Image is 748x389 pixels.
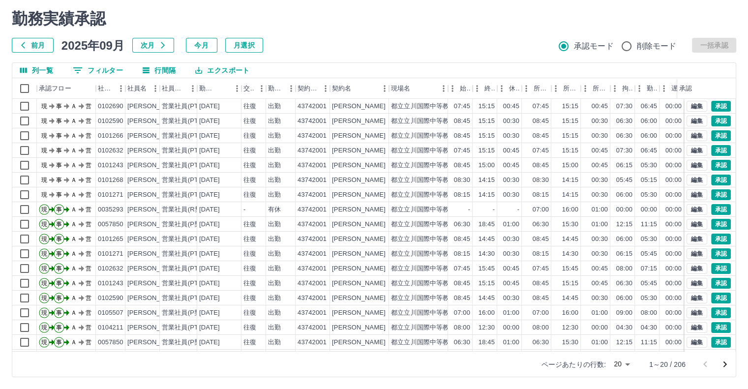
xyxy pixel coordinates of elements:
[127,190,181,200] div: [PERSON_NAME]
[12,63,61,78] button: 列選択
[637,40,677,52] span: 削除モード
[533,176,549,185] div: 08:30
[454,146,470,155] div: 07:45
[665,176,682,185] div: 00:00
[298,176,327,185] div: 43742001
[162,102,213,111] div: 営業社員(PT契約)
[332,117,386,126] div: [PERSON_NAME]
[127,161,181,170] div: [PERSON_NAME]
[199,131,220,141] div: [DATE]
[148,81,163,96] button: メニュー
[86,147,91,154] text: 営
[665,190,682,200] div: 00:00
[98,78,114,99] div: 社員番号
[616,190,632,200] div: 06:00
[711,322,731,333] button: 承認
[268,205,281,214] div: 有休
[687,189,707,200] button: 編集
[160,78,197,99] div: 社員区分
[711,293,731,303] button: 承認
[266,78,296,99] div: 勤務区分
[687,337,707,348] button: 編集
[454,102,470,111] div: 07:45
[533,117,549,126] div: 08:45
[199,146,220,155] div: [DATE]
[665,205,682,214] div: 00:00
[125,78,160,99] div: 社員名
[254,81,269,96] button: メニュー
[86,162,91,169] text: 営
[71,221,77,228] text: Ａ
[562,102,578,111] div: 15:15
[127,131,181,141] div: [PERSON_NAME]
[199,176,220,185] div: [DATE]
[715,355,735,374] button: 次のページへ
[503,131,519,141] div: 00:30
[71,177,77,183] text: Ａ
[391,190,469,200] div: 都立立川国際中等教育学校
[616,146,632,155] div: 07:30
[298,205,327,214] div: 43742001
[454,131,470,141] div: 08:45
[298,102,327,111] div: 43742001
[479,146,495,155] div: 15:15
[479,190,495,200] div: 14:15
[132,38,174,53] button: 次月
[298,146,327,155] div: 43742001
[377,81,392,96] button: メニュー
[711,278,731,289] button: 承認
[216,82,230,95] button: ソート
[533,220,549,229] div: 06:30
[473,78,497,99] div: 終業
[41,147,47,154] text: 現
[243,161,256,170] div: 往復
[391,131,469,141] div: 都立立川国際中等教育学校
[268,78,284,99] div: 勤務区分
[71,132,77,139] text: Ａ
[98,235,123,244] div: 0101265
[635,78,659,99] div: 勤務
[298,161,327,170] div: 43742001
[677,78,728,99] div: 承認
[711,160,731,171] button: 承認
[243,131,256,141] div: 往復
[162,220,209,229] div: 営業社員(P契約)
[562,161,578,170] div: 15:00
[127,146,181,155] div: [PERSON_NAME]
[711,248,731,259] button: 承認
[98,102,123,111] div: 0102690
[616,161,632,170] div: 06:15
[162,190,213,200] div: 営業社員(PT契約)
[86,206,91,213] text: 営
[199,117,220,126] div: [DATE]
[127,235,181,244] div: [PERSON_NAME]
[503,176,519,185] div: 00:30
[460,78,471,99] div: 始業
[199,161,220,170] div: [DATE]
[318,81,333,96] button: メニュー
[96,78,125,99] div: 社員番号
[679,78,692,99] div: 承認
[581,78,610,99] div: 所定休憩
[332,190,386,200] div: [PERSON_NAME]
[243,117,256,126] div: 往復
[493,205,495,214] div: -
[243,102,256,111] div: 往復
[562,190,578,200] div: 14:15
[454,190,470,200] div: 08:15
[562,220,578,229] div: 15:30
[665,146,682,155] div: 00:00
[71,191,77,198] text: Ａ
[71,162,77,169] text: Ａ
[687,101,707,112] button: 編集
[71,147,77,154] text: Ａ
[592,146,608,155] div: 00:45
[114,81,128,96] button: メニュー
[711,130,731,141] button: 承認
[711,219,731,230] button: 承認
[616,205,632,214] div: 00:00
[41,118,47,124] text: 現
[454,161,470,170] div: 08:45
[533,205,549,214] div: 07:00
[533,102,549,111] div: 07:45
